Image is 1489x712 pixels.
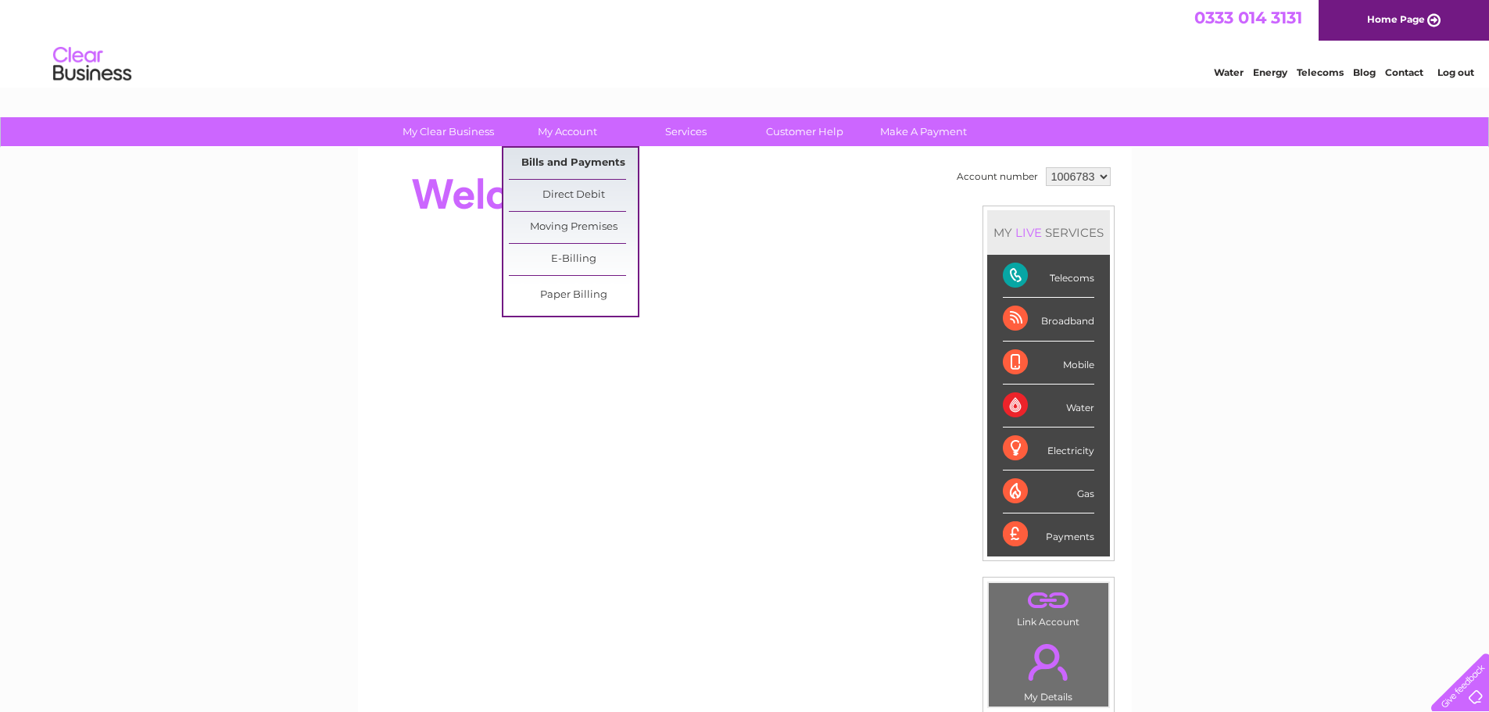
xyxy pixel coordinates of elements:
[993,635,1104,689] a: .
[509,180,638,211] a: Direct Debit
[1003,342,1094,385] div: Mobile
[509,212,638,243] a: Moving Premises
[987,210,1110,255] div: MY SERVICES
[509,148,638,179] a: Bills and Payments
[988,631,1109,707] td: My Details
[503,117,632,146] a: My Account
[1003,298,1094,341] div: Broadband
[1003,255,1094,298] div: Telecoms
[740,117,869,146] a: Customer Help
[1253,66,1287,78] a: Energy
[1012,225,1045,240] div: LIVE
[384,117,513,146] a: My Clear Business
[52,41,132,88] img: logo.png
[1437,66,1474,78] a: Log out
[1194,8,1302,27] a: 0333 014 3131
[1003,385,1094,428] div: Water
[1003,470,1094,513] div: Gas
[1297,66,1344,78] a: Telecoms
[1214,66,1244,78] a: Water
[859,117,988,146] a: Make A Payment
[1353,66,1376,78] a: Blog
[621,117,750,146] a: Services
[988,582,1109,631] td: Link Account
[1385,66,1423,78] a: Contact
[993,587,1104,614] a: .
[376,9,1115,76] div: Clear Business is a trading name of Verastar Limited (registered in [GEOGRAPHIC_DATA] No. 3667643...
[509,244,638,275] a: E-Billing
[953,163,1042,190] td: Account number
[1003,428,1094,470] div: Electricity
[509,280,638,311] a: Paper Billing
[1003,513,1094,556] div: Payments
